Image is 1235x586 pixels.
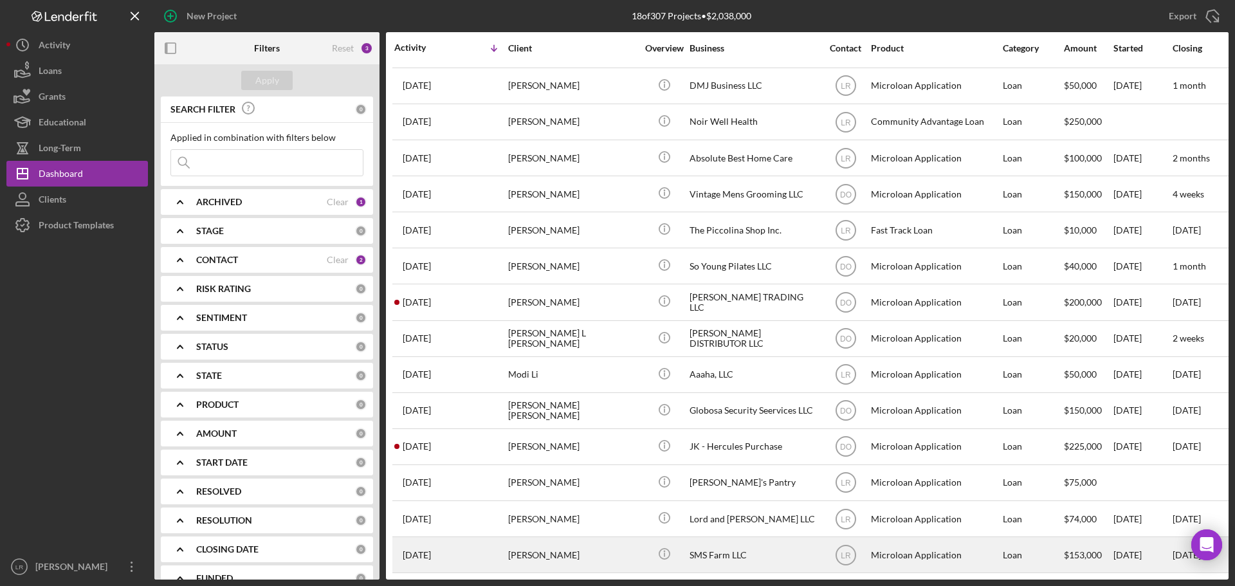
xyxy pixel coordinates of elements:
[254,43,280,53] b: Filters
[690,105,818,139] div: Noir Well Health
[1113,213,1171,247] div: [DATE]
[841,479,851,488] text: LR
[508,502,637,536] div: [PERSON_NAME]
[403,405,431,416] time: 2025-06-20 09:24
[196,486,241,497] b: RESOLVED
[6,212,148,238] button: Product Templates
[39,187,66,215] div: Clients
[508,249,637,283] div: [PERSON_NAME]
[1064,105,1112,139] div: $250,000
[1173,405,1201,416] time: [DATE]
[355,486,367,497] div: 0
[403,225,431,235] time: 2025-08-06 16:25
[1003,358,1063,392] div: Loan
[690,430,818,464] div: JK - Hercules Purchase
[6,32,148,58] button: Activity
[39,109,86,138] div: Educational
[871,177,1000,211] div: Microloan Application
[1156,3,1229,29] button: Export
[1003,177,1063,211] div: Loan
[1003,141,1063,175] div: Loan
[1064,394,1112,428] div: $150,000
[355,341,367,353] div: 0
[187,3,237,29] div: New Project
[1113,430,1171,464] div: [DATE]
[196,428,237,439] b: AMOUNT
[871,538,1000,572] div: Microloan Application
[196,284,251,294] b: RISK RATING
[508,105,637,139] div: [PERSON_NAME]
[1003,430,1063,464] div: Loan
[1113,141,1171,175] div: [DATE]
[196,544,259,554] b: CLOSING DATE
[196,255,238,265] b: CONTACT
[1003,69,1063,103] div: Loan
[1003,249,1063,283] div: Loan
[840,407,852,416] text: DO
[1064,538,1112,572] div: $153,000
[1173,188,1204,199] time: 4 weeks
[403,477,431,488] time: 2025-06-12 17:02
[508,43,637,53] div: Client
[241,71,293,90] button: Apply
[327,197,349,207] div: Clear
[690,466,818,500] div: [PERSON_NAME]'s Pantry
[403,153,431,163] time: 2025-08-13 13:19
[821,43,870,53] div: Contact
[1173,261,1206,271] time: 1 month
[6,84,148,109] a: Grants
[1173,369,1201,380] time: [DATE]
[39,58,62,87] div: Loans
[1173,152,1210,163] time: 2 months
[840,262,852,271] text: DO
[403,80,431,91] time: 2025-08-15 13:18
[840,443,852,452] text: DO
[871,285,1000,319] div: Microloan Application
[1064,69,1112,103] div: $50,000
[690,358,818,392] div: Aaaha, LLC
[1113,285,1171,319] div: [DATE]
[871,249,1000,283] div: Microloan Application
[690,394,818,428] div: Globosa Security Seervices LLC
[355,312,367,324] div: 0
[508,322,637,356] div: [PERSON_NAME] L [PERSON_NAME]
[841,226,851,235] text: LR
[690,249,818,283] div: So Young Pilates LLC
[840,298,852,307] text: DO
[332,43,354,53] div: Reset
[6,109,148,135] a: Educational
[170,104,235,114] b: SEARCH FILTER
[6,161,148,187] button: Dashboard
[39,212,114,241] div: Product Templates
[1003,502,1063,536] div: Loan
[1003,285,1063,319] div: Loan
[690,43,818,53] div: Business
[841,118,851,127] text: LR
[360,42,373,55] div: 3
[1173,549,1201,560] time: [DATE]
[840,190,852,199] text: DO
[196,342,228,352] b: STATUS
[196,515,252,526] b: RESOLUTION
[1064,466,1112,500] div: $75,000
[841,515,851,524] text: LR
[355,457,367,468] div: 0
[1173,513,1201,524] time: [DATE]
[632,11,751,21] div: 18 of 307 Projects • $2,038,000
[170,133,363,143] div: Applied in combination with filters below
[841,82,851,91] text: LR
[508,141,637,175] div: [PERSON_NAME]
[1064,177,1112,211] div: $150,000
[690,538,818,572] div: SMS Farm LLC
[1003,213,1063,247] div: Loan
[840,334,852,343] text: DO
[871,322,1000,356] div: Microloan Application
[508,358,637,392] div: Modi Li
[690,141,818,175] div: Absolute Best Home Care
[39,161,83,190] div: Dashboard
[403,189,431,199] time: 2025-08-07 17:32
[508,213,637,247] div: [PERSON_NAME]
[1173,224,1201,235] time: [DATE]
[196,399,239,410] b: PRODUCT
